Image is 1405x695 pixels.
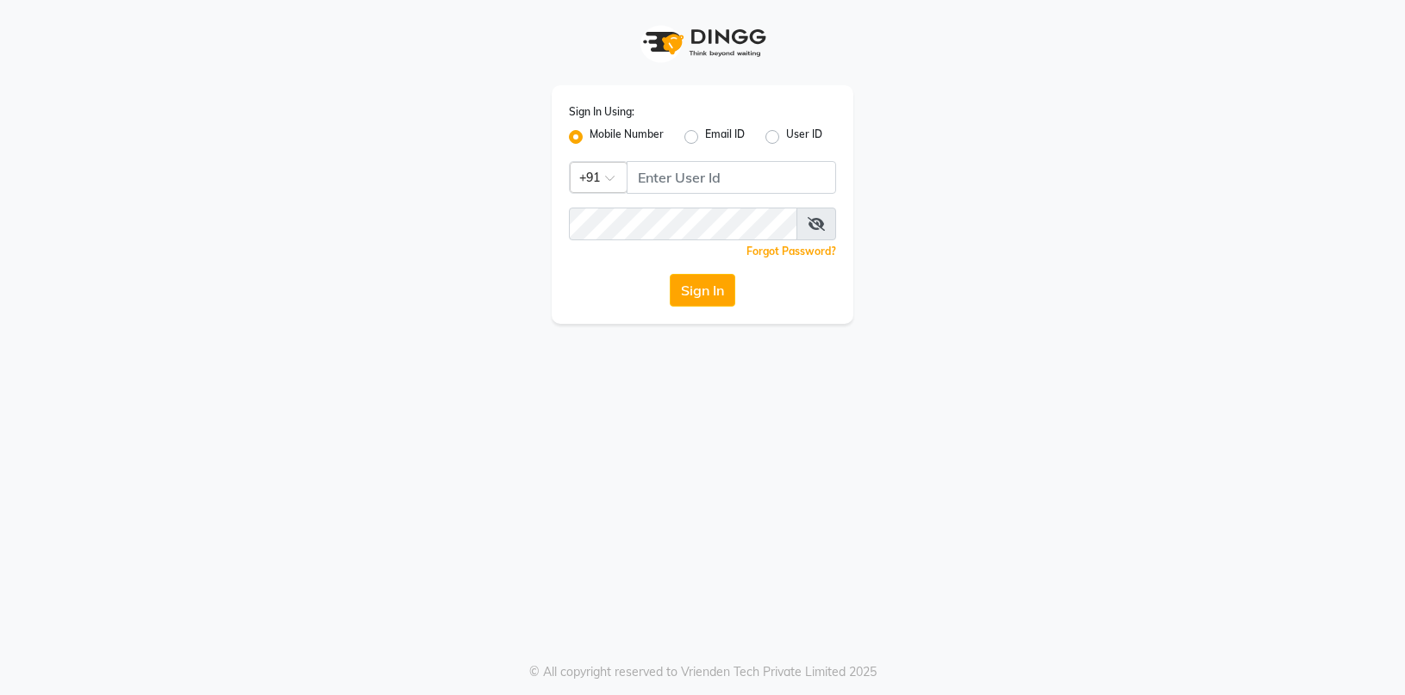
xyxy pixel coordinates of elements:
[569,104,634,120] label: Sign In Using:
[705,127,745,147] label: Email ID
[627,161,836,194] input: Username
[670,274,735,307] button: Sign In
[634,17,771,68] img: logo1.svg
[786,127,822,147] label: User ID
[590,127,664,147] label: Mobile Number
[569,208,797,240] input: Username
[746,245,836,258] a: Forgot Password?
